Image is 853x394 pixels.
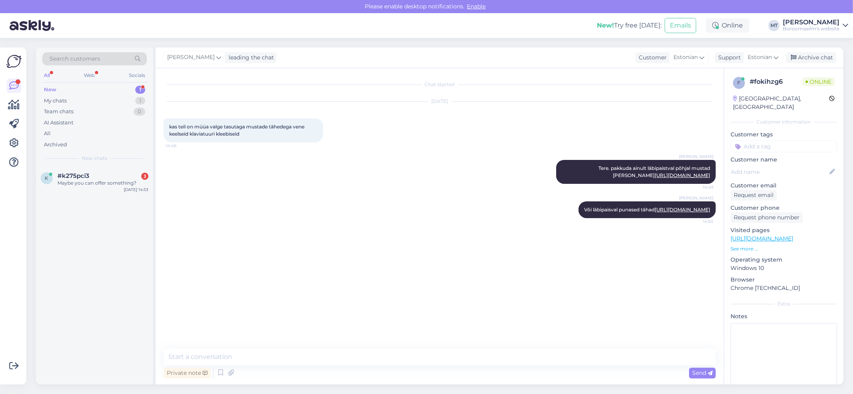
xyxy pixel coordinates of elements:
span: 14:50 [683,219,713,225]
p: Operating system [731,256,837,264]
div: Customer [636,53,667,62]
p: Chrome [TECHNICAL_ID] [731,284,837,292]
div: MT [768,20,780,31]
p: Customer name [731,156,837,164]
p: Notes [731,312,837,321]
div: leading the chat [225,53,274,62]
span: New chats [82,155,107,162]
input: Add name [731,167,828,176]
div: Team chats [44,108,73,116]
div: [PERSON_NAME] [783,19,839,26]
p: Visited pages [731,226,837,234]
div: Request phone number [731,212,803,223]
span: 14:49 [683,184,713,190]
input: Add a tag [731,140,837,152]
div: Socials [127,70,147,81]
div: Archived [44,141,67,149]
span: Tere. pakkuda ainult läbipaistval põhjal mustad [PERSON_NAME] [598,165,711,178]
span: Estonian [673,53,698,62]
div: # fokihzg6 [750,77,802,87]
span: [PERSON_NAME] [167,53,215,62]
a: [URL][DOMAIN_NAME] [655,172,710,178]
span: Send [692,369,713,376]
span: #k275pci3 [57,172,89,179]
p: Customer phone [731,204,837,212]
a: [PERSON_NAME]Büroomaailm's website [783,19,848,32]
div: Online [706,18,749,33]
span: Search customers [49,55,100,63]
p: See more ... [731,245,837,252]
b: New! [597,22,614,29]
div: Request email [731,190,777,201]
span: kas teil on müüa valge tasutaga mustade tähedega vene keelseid klaviatuuri kleebiseid [169,124,306,137]
p: Browser [731,276,837,284]
img: Askly Logo [6,54,22,69]
div: Web [83,70,97,81]
div: New [44,86,56,94]
p: Customer email [731,181,837,190]
span: [PERSON_NAME] [679,195,713,201]
div: [DATE] [164,98,716,105]
p: Customer tags [731,130,837,139]
div: Extra [731,300,837,307]
div: 1 [135,86,145,94]
span: 14:46 [166,143,196,149]
a: [URL][DOMAIN_NAME] [731,235,793,242]
div: Private note [164,368,211,378]
p: Windows 10 [731,264,837,272]
span: Online [802,77,835,86]
div: Chat started [164,81,716,88]
button: Emails [665,18,696,33]
div: Büroomaailm's website [783,26,839,32]
div: [GEOGRAPHIC_DATA], [GEOGRAPHIC_DATA] [733,95,829,111]
span: f [737,80,740,86]
span: Estonian [748,53,772,62]
div: All [42,70,51,81]
span: [PERSON_NAME] [679,154,713,160]
div: Try free [DATE]: [597,21,661,30]
div: Maybe you can offer something? [57,179,148,187]
div: Support [715,53,741,62]
div: My chats [44,97,67,105]
div: AI Assistant [44,119,73,127]
div: All [44,130,51,138]
div: 1 [135,97,145,105]
div: Archive chat [786,52,836,63]
div: 0 [134,108,145,116]
span: Enable [465,3,488,10]
div: Customer information [731,118,837,126]
span: k [45,175,49,181]
span: Või läbipaisval punased tähad [584,207,710,213]
div: 3 [141,173,148,180]
div: [DATE] 14:53 [124,187,148,193]
a: [URL][DOMAIN_NAME] [655,207,710,213]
